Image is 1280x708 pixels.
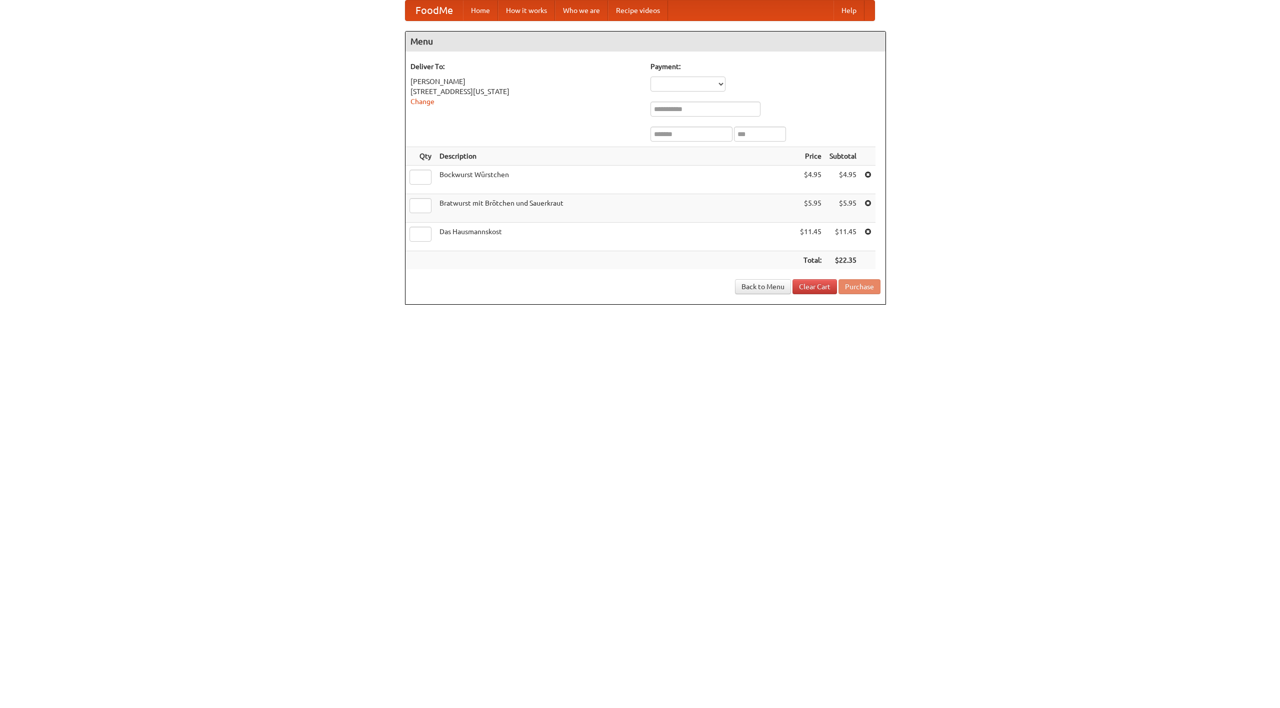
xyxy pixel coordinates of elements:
[796,147,825,166] th: Price
[405,32,885,52] h4: Menu
[796,194,825,223] td: $5.95
[435,194,796,223] td: Bratwurst mit Brötchen und Sauerkraut
[792,279,837,294] a: Clear Cart
[410,62,640,72] h5: Deliver To:
[555,1,608,21] a: Who we are
[796,251,825,270] th: Total:
[410,77,640,87] div: [PERSON_NAME]
[463,1,498,21] a: Home
[435,166,796,194] td: Bockwurst Würstchen
[410,87,640,97] div: [STREET_ADDRESS][US_STATE]
[735,279,791,294] a: Back to Menu
[838,279,880,294] button: Purchase
[825,223,860,251] td: $11.45
[405,1,463,21] a: FoodMe
[608,1,668,21] a: Recipe videos
[833,1,864,21] a: Help
[498,1,555,21] a: How it works
[825,251,860,270] th: $22.35
[405,147,435,166] th: Qty
[410,98,434,106] a: Change
[825,194,860,223] td: $5.95
[825,166,860,194] td: $4.95
[796,166,825,194] td: $4.95
[796,223,825,251] td: $11.45
[435,147,796,166] th: Description
[435,223,796,251] td: Das Hausmannskost
[650,62,880,72] h5: Payment:
[825,147,860,166] th: Subtotal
